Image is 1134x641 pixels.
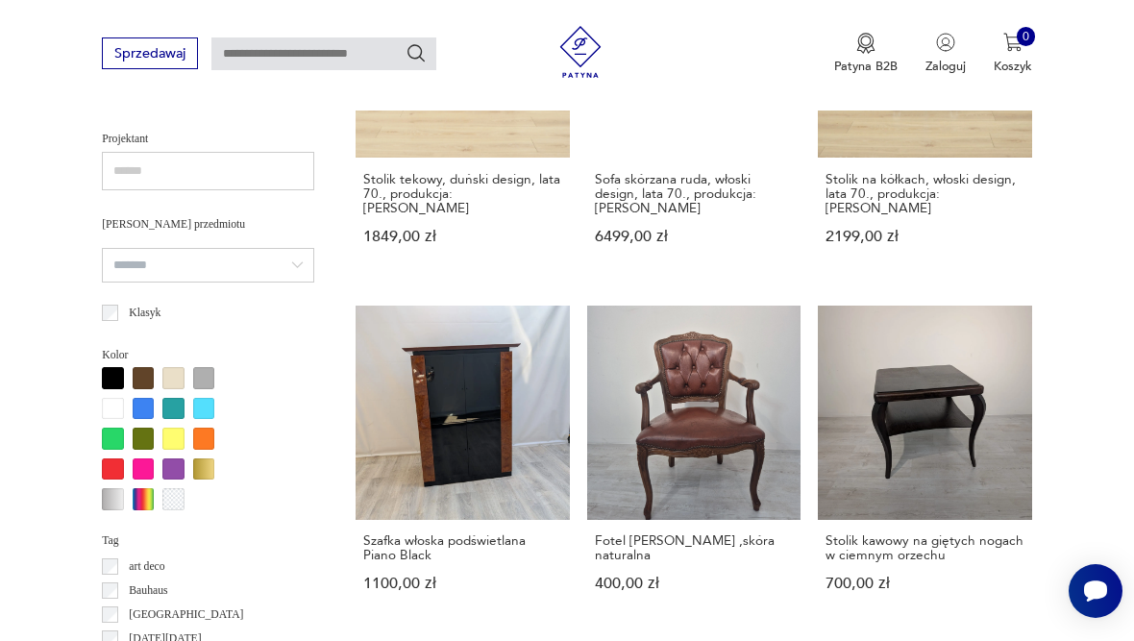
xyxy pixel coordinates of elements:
[936,33,955,52] img: Ikonka użytkownika
[1003,33,1023,52] img: Ikona koszyka
[363,230,561,244] p: 1849,00 zł
[102,130,314,149] p: Projektant
[818,306,1032,625] a: Stolik kawowy na giętych nogach w ciemnym orzechuStolik kawowy na giętych nogach w ciemnym orzech...
[587,306,801,625] a: Fotel ludwik ,skóra naturalnaFotel [PERSON_NAME] ,skóra naturalna400,00 zł
[363,172,561,216] h3: Stolik tekowy, duński design, lata 70., produkcja: [PERSON_NAME]
[102,49,197,61] a: Sprzedawaj
[925,33,966,75] button: Zaloguj
[834,33,898,75] button: Patyna B2B
[102,346,314,365] p: Kolor
[102,37,197,69] button: Sprzedawaj
[102,531,314,551] p: Tag
[595,230,793,244] p: 6499,00 zł
[1017,27,1036,46] div: 0
[129,304,160,323] p: Klasyk
[102,215,314,234] p: [PERSON_NAME] przedmiotu
[834,58,898,75] p: Patyna B2B
[826,230,1023,244] p: 2199,00 zł
[595,172,793,216] h3: Sofa skórzana ruda, włoski design, lata 70., produkcja: [PERSON_NAME]
[994,33,1032,75] button: 0Koszyk
[595,533,793,563] h3: Fotel [PERSON_NAME] ,skóra naturalna
[595,577,793,591] p: 400,00 zł
[406,42,427,63] button: Szukaj
[363,577,561,591] p: 1100,00 zł
[925,58,966,75] p: Zaloguj
[826,577,1023,591] p: 700,00 zł
[834,33,898,75] a: Ikona medaluPatyna B2B
[826,533,1023,563] h3: Stolik kawowy na giętych nogach w ciemnym orzechu
[1069,564,1122,618] iframe: Smartsupp widget button
[363,533,561,563] h3: Szafka włoska podświetlana Piano Black
[549,26,613,78] img: Patyna - sklep z meblami i dekoracjami vintage
[129,605,243,625] p: [GEOGRAPHIC_DATA]
[356,306,570,625] a: Szafka włoska podświetlana Piano BlackSzafka włoska podświetlana Piano Black1100,00 zł
[129,581,167,601] p: Bauhaus
[994,58,1032,75] p: Koszyk
[856,33,875,54] img: Ikona medalu
[826,172,1023,216] h3: Stolik na kółkach, włoski design, lata 70., produkcja: [PERSON_NAME]
[129,557,164,577] p: art deco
